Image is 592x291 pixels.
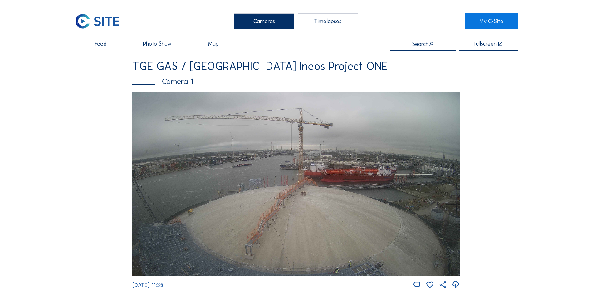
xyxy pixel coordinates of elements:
[465,13,518,29] a: My C-Site
[234,13,294,29] div: Cameras
[474,41,497,47] div: Fullscreen
[132,61,460,72] div: TGE GAS / [GEOGRAPHIC_DATA] Ineos Project ONE
[95,41,107,47] span: Feed
[298,13,358,29] div: Timelapses
[143,41,171,47] span: Photo Show
[132,92,460,276] img: Image
[132,282,163,289] span: [DATE] 11:35
[132,77,460,85] div: Camera 1
[74,13,127,29] a: C-SITE Logo
[208,41,219,47] span: Map
[74,13,120,29] img: C-SITE Logo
